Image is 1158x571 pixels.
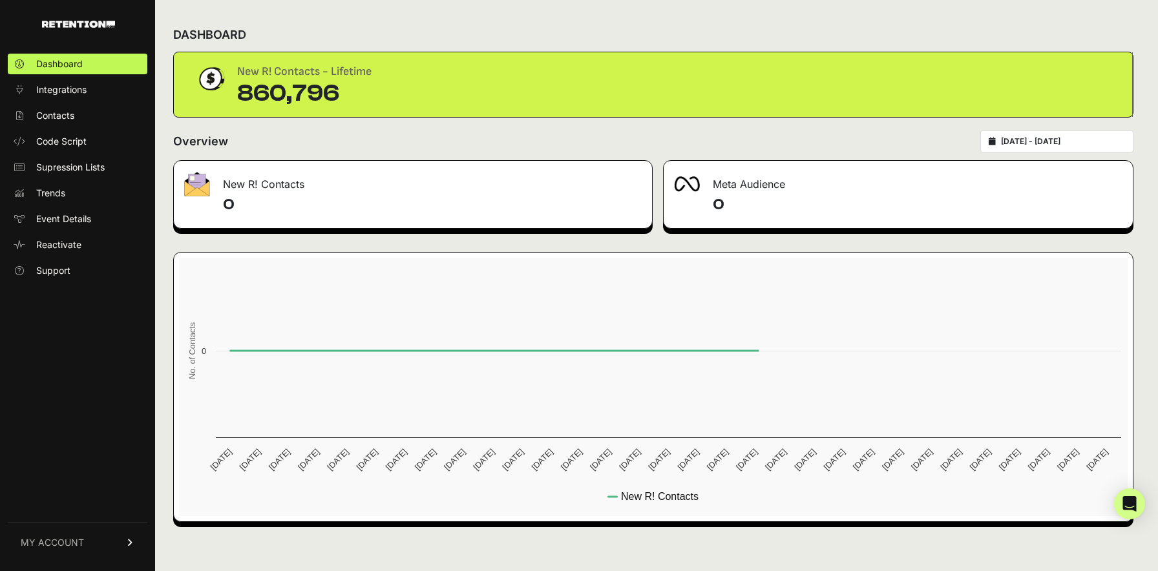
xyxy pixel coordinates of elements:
[713,194,1122,215] h4: 0
[36,213,91,225] span: Event Details
[664,161,1133,200] div: Meta Audience
[238,447,263,472] text: [DATE]
[938,447,963,472] text: [DATE]
[237,63,372,81] div: New R! Contacts - Lifetime
[173,132,228,151] h2: Overview
[763,447,788,472] text: [DATE]
[195,63,227,95] img: dollar-coin-05c43ed7efb7bc0c12610022525b4bbbb207c7efeef5aecc26f025e68dcafac9.png
[173,26,246,44] h2: DASHBOARD
[588,447,613,472] text: [DATE]
[8,523,147,562] a: MY ACCOUNT
[1114,488,1145,519] div: Open Intercom Messenger
[174,161,652,200] div: New R! Contacts
[705,447,730,472] text: [DATE]
[792,447,817,472] text: [DATE]
[880,447,905,472] text: [DATE]
[8,234,147,255] a: Reactivate
[8,131,147,152] a: Code Script
[8,157,147,178] a: Supression Lists
[354,447,379,472] text: [DATE]
[471,447,496,472] text: [DATE]
[36,109,74,122] span: Contacts
[384,447,409,472] text: [DATE]
[559,447,584,472] text: [DATE]
[413,447,438,472] text: [DATE]
[909,447,934,472] text: [DATE]
[646,447,671,472] text: [DATE]
[1055,447,1080,472] text: [DATE]
[997,447,1022,472] text: [DATE]
[676,447,701,472] text: [DATE]
[42,21,115,28] img: Retention.com
[296,447,321,472] text: [DATE]
[187,322,197,379] text: No. of Contacts
[202,346,206,356] text: 0
[184,172,210,196] img: fa-envelope-19ae18322b30453b285274b1b8af3d052b27d846a4fbe8435d1a52b978f639a2.png
[36,238,81,251] span: Reactivate
[36,187,65,200] span: Trends
[621,491,699,502] text: New R! Contacts
[500,447,525,472] text: [DATE]
[237,81,372,107] div: 860,796
[967,447,993,472] text: [DATE]
[36,83,87,96] span: Integrations
[1026,447,1051,472] text: [DATE]
[21,536,84,549] span: MY ACCOUNT
[36,57,83,70] span: Dashboard
[36,161,105,174] span: Supression Lists
[674,176,700,192] img: fa-meta-2f981b61bb99beabf952f7030308934f19ce035c18b003e963880cc3fabeebb7.png
[734,447,759,472] text: [DATE]
[36,135,87,148] span: Code Script
[208,447,233,472] text: [DATE]
[8,105,147,126] a: Contacts
[822,447,847,472] text: [DATE]
[617,447,642,472] text: [DATE]
[223,194,642,215] h4: 0
[442,447,467,472] text: [DATE]
[8,260,147,281] a: Support
[851,447,876,472] text: [DATE]
[8,183,147,203] a: Trends
[1084,447,1110,472] text: [DATE]
[8,209,147,229] a: Event Details
[36,264,70,277] span: Support
[8,79,147,100] a: Integrations
[8,54,147,74] a: Dashboard
[325,447,350,472] text: [DATE]
[267,447,292,472] text: [DATE]
[530,447,555,472] text: [DATE]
